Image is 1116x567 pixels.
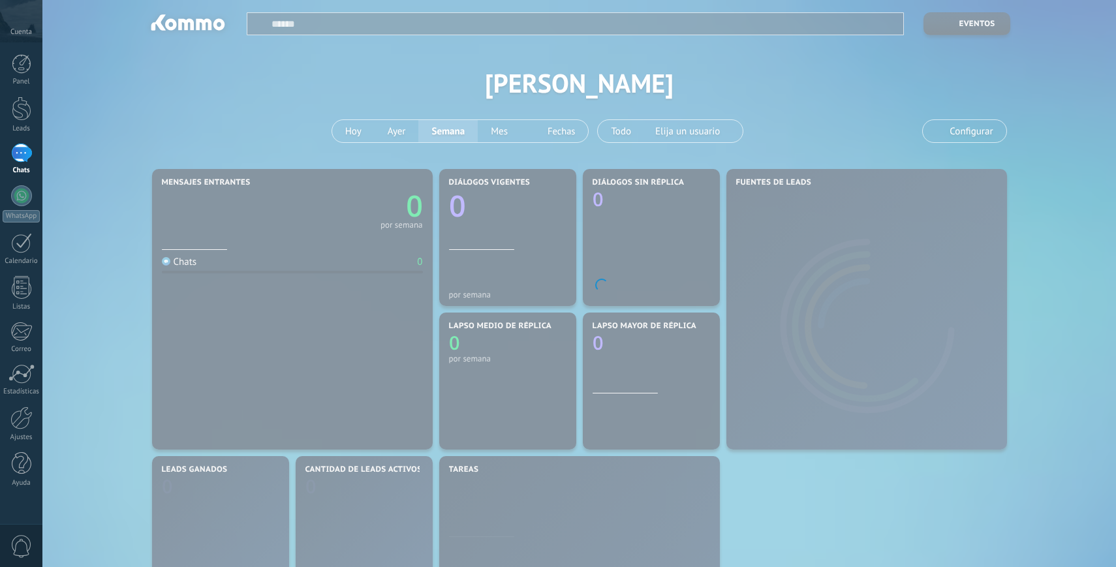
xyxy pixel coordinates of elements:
[3,345,40,354] div: Correo
[10,28,32,37] span: Cuenta
[3,479,40,487] div: Ayuda
[3,166,40,175] div: Chats
[3,303,40,311] div: Listas
[3,125,40,133] div: Leads
[3,78,40,86] div: Panel
[3,210,40,222] div: WhatsApp
[3,257,40,266] div: Calendario
[3,433,40,442] div: Ajustes
[3,388,40,396] div: Estadísticas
